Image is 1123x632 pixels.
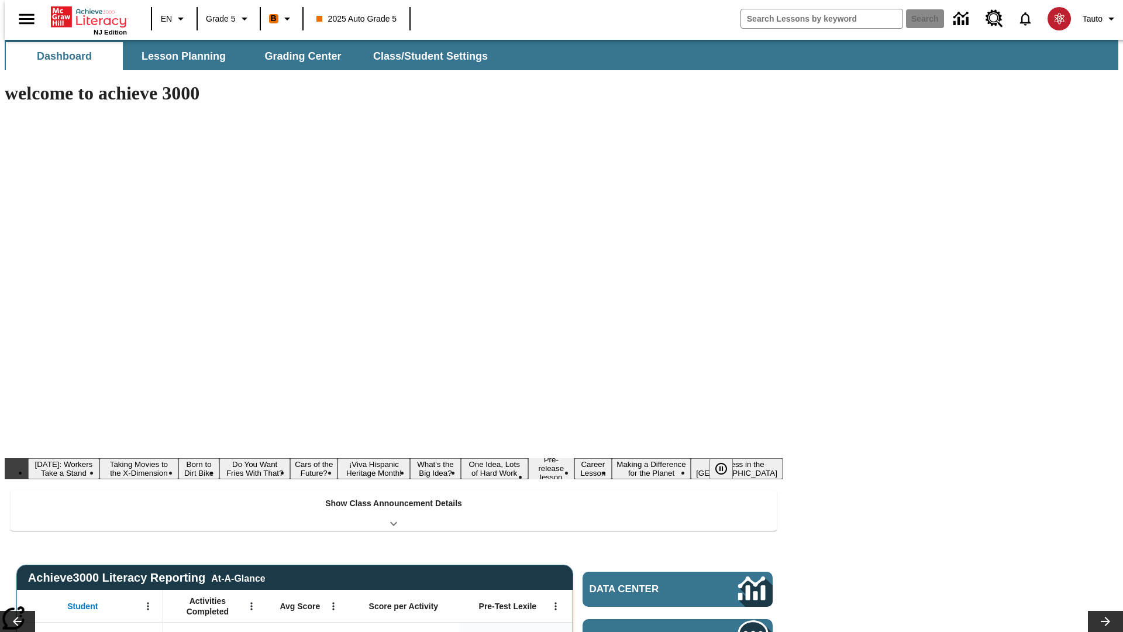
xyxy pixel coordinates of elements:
span: B [271,11,277,26]
button: Slide 5 Cars of the Future? [290,458,337,479]
span: Student [67,601,98,612]
button: Slide 2 Taking Movies to the X-Dimension [99,458,178,479]
a: Notifications [1010,4,1041,34]
button: Open Menu [139,597,157,615]
span: 2025 Auto Grade 5 [316,13,397,25]
button: Slide 12 Sleepless in the Animal Kingdom [691,458,783,479]
button: Dashboard [6,42,123,70]
img: avatar image [1048,7,1071,30]
span: Data Center [590,583,699,595]
button: Lesson Planning [125,42,242,70]
button: Lesson carousel, Next [1088,611,1123,632]
span: Pre-Test Lexile [479,601,537,612]
button: Open Menu [243,597,260,615]
button: Slide 10 Career Lesson [574,458,612,479]
span: Tauto [1083,13,1103,25]
span: Avg Score [280,601,320,612]
button: Profile/Settings [1078,8,1123,29]
button: Select a new avatar [1041,4,1078,34]
div: At-A-Glance [211,571,265,584]
span: Score per Activity [369,601,439,612]
button: Language: EN, Select a language [156,8,193,29]
span: Grade 5 [206,13,236,25]
div: SubNavbar [5,42,498,70]
div: Home [51,4,127,36]
span: Activities Completed [169,596,246,617]
button: Grading Center [244,42,361,70]
p: Show Class Announcement Details [325,497,462,510]
button: Grade: Grade 5, Select a grade [201,8,256,29]
span: EN [161,13,172,25]
a: Data Center [946,3,979,35]
button: Slide 4 Do You Want Fries With That? [219,458,290,479]
h1: welcome to achieve 3000 [5,83,783,104]
div: Pause [709,458,745,479]
span: Achieve3000 Literacy Reporting [28,571,266,585]
button: Slide 9 Pre-release lesson [528,454,574,483]
button: Boost Class color is orange. Change class color [264,8,299,29]
span: NJ Edition [94,29,127,36]
button: Slide 11 Making a Difference for the Planet [612,458,691,479]
a: Home [51,5,127,29]
button: Open Menu [547,597,564,615]
a: Data Center [583,572,773,607]
button: Slide 7 What's the Big Idea? [410,458,460,479]
input: search field [741,9,902,28]
div: Show Class Announcement Details [11,490,777,531]
a: Resource Center, Will open in new tab [979,3,1010,35]
button: Slide 6 ¡Viva Hispanic Heritage Month! [337,458,410,479]
button: Slide 3 Born to Dirt Bike [178,458,219,479]
button: Open side menu [9,2,44,36]
button: Class/Student Settings [364,42,497,70]
div: SubNavbar [5,40,1118,70]
button: Slide 8 One Idea, Lots of Hard Work [461,458,528,479]
button: Open Menu [325,597,342,615]
button: Slide 1 Labor Day: Workers Take a Stand [28,458,99,479]
button: Pause [709,458,733,479]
